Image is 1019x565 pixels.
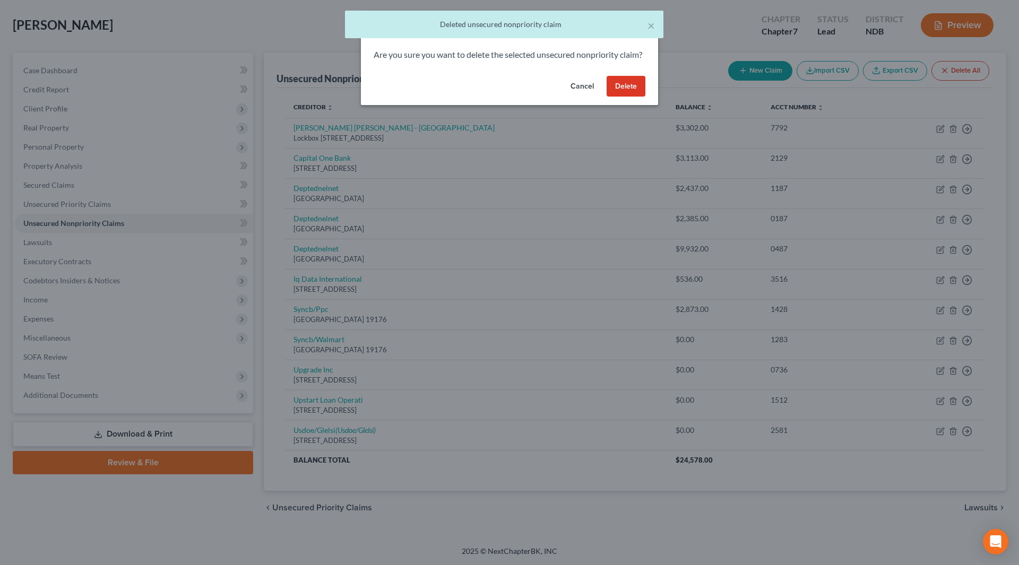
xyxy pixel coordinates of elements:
button: Delete [607,76,645,97]
p: Are you sure you want to delete the selected unsecured nonpriority claim? [374,49,645,61]
button: × [647,19,655,32]
div: Deleted unsecured nonpriority claim [353,19,655,30]
button: Cancel [562,76,602,97]
div: Open Intercom Messenger [983,529,1008,554]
